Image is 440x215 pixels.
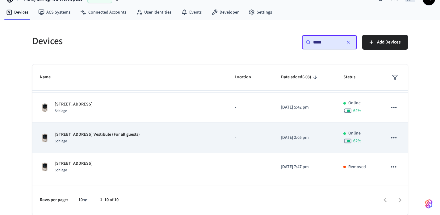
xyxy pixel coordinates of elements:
p: [STREET_ADDRESS] Vestibule (For all guests) [55,131,140,138]
img: Schlage Sense Smart Deadbolt with Camelot Trim, Front [40,162,50,172]
span: Add Devices [377,38,400,46]
p: [STREET_ADDRESS] [55,160,93,167]
p: [STREET_ADDRESS] [55,101,93,108]
span: Schlage [55,139,67,144]
img: Schlage Sense Smart Deadbolt with Camelot Trim, Front [40,103,50,113]
div: 10 [75,196,90,205]
span: Location [235,72,259,82]
span: Status [343,72,363,82]
p: Online [348,100,361,106]
button: Add Devices [362,35,408,50]
img: Schlage Sense Smart Deadbolt with Camelot Trim, Front [40,133,50,143]
p: - [235,134,266,141]
span: 62 % [353,138,361,144]
a: Connected Accounts [75,7,131,18]
a: User Identities [131,7,176,18]
p: Removed [348,164,366,170]
a: Events [176,7,207,18]
img: SeamLogoGradient.69752ec5.svg [425,199,433,209]
span: 64 % [353,108,361,114]
a: Developer [207,7,244,18]
p: - [235,104,266,111]
a: ACS Systems [33,7,75,18]
a: Devices [1,7,33,18]
p: [DATE] 2:05 pm [281,134,329,141]
span: Date added(-03) [281,72,319,82]
p: [DATE] 7:47 pm [281,164,329,170]
p: Online [348,130,361,137]
span: Name [40,72,59,82]
p: Rows per page: [40,197,68,203]
span: Schlage [55,108,67,114]
p: - [235,164,266,170]
p: 1–10 of 10 [100,197,119,203]
span: Schlage [55,167,67,173]
a: Settings [244,7,277,18]
h5: Devices [32,35,216,48]
p: [DATE] 5:42 pm [281,104,329,111]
